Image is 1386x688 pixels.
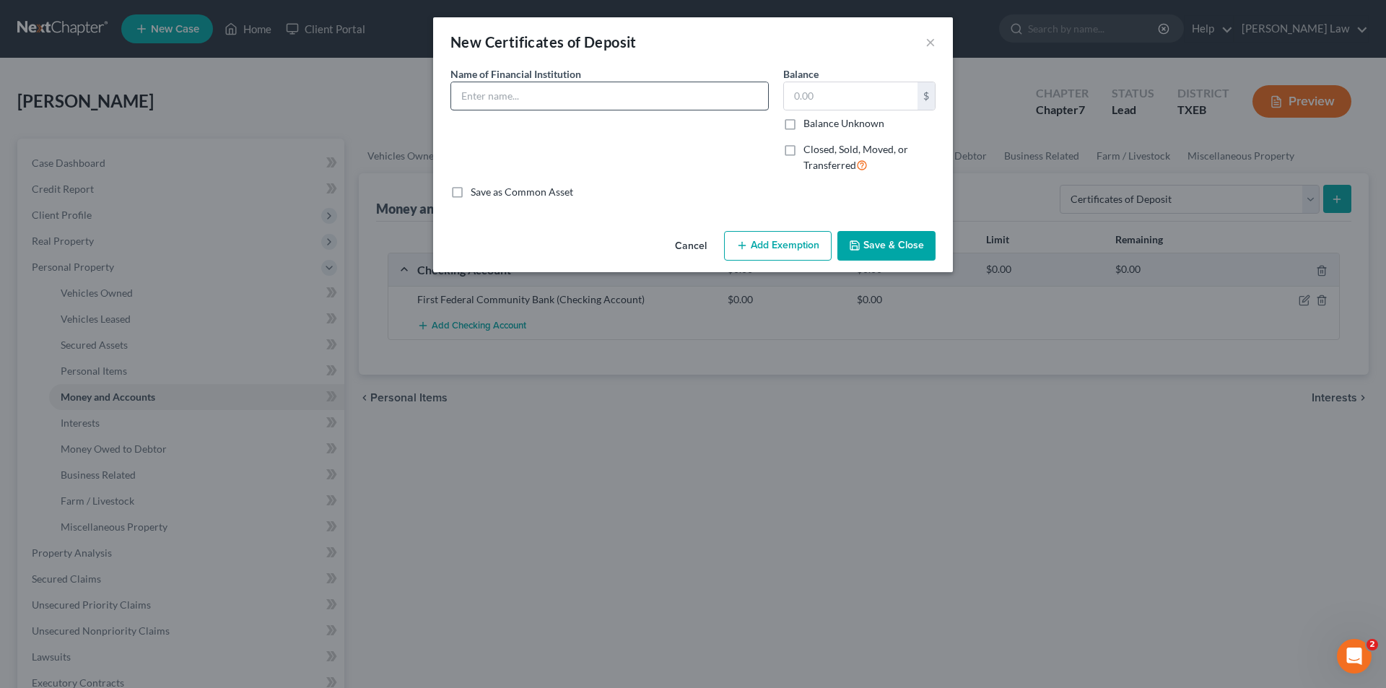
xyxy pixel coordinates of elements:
div: $ [918,82,935,110]
label: Save as Common Asset [471,185,573,199]
input: Enter name... [451,82,768,110]
label: Balance Unknown [803,116,884,131]
span: Closed, Sold, Moved, or Transferred [803,143,908,171]
iframe: Intercom live chat [1337,639,1372,674]
button: Cancel [663,232,718,261]
div: New Certificates of Deposit [450,32,637,52]
label: Balance [783,66,819,82]
button: × [925,33,936,51]
span: Name of Financial Institution [450,68,581,80]
button: Add Exemption [724,231,832,261]
input: 0.00 [784,82,918,110]
button: Save & Close [837,231,936,261]
span: 2 [1367,639,1378,650]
